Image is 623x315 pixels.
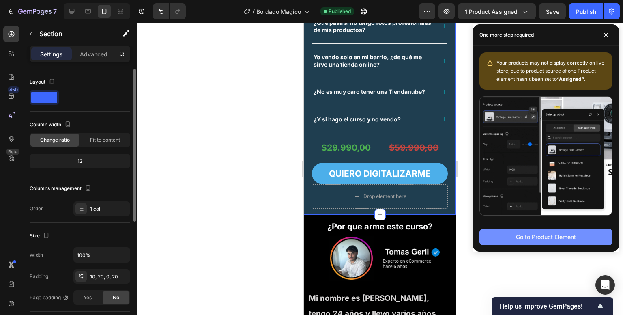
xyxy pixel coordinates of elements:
[80,50,107,58] p: Advanced
[8,140,144,162] button: <p><strong>QUIERO DIGITALIZARME</strong></p>
[30,205,43,212] div: Order
[496,60,604,82] span: Your products may not display correctly on live store, due to product source of one Product eleme...
[595,275,615,295] div: Open Intercom Messenger
[30,77,57,88] div: Layout
[2,198,150,210] h2: Rich Text Editor. Editing area: main
[516,233,576,241] div: Go to Product Element
[60,170,103,177] div: Drop element here
[30,273,48,280] div: Padding
[84,294,92,301] span: Yes
[576,7,596,16] div: Publish
[329,8,351,15] span: Published
[479,31,534,39] p: One more step required
[10,65,121,72] strong: ¿No es muy caro tener una Tiendanube?
[500,301,605,311] button: Show survey - Help us improve GemPages!
[30,231,51,242] div: Size
[10,31,118,45] strong: Yo vendo solo en mi barrio, ¿de qué me sirve una tienda online?
[90,136,120,144] span: Fit to content
[53,6,57,16] p: 7
[113,294,119,301] span: No
[539,3,566,19] button: Save
[30,183,93,194] div: Columns management
[153,3,186,19] div: Undo/Redo
[458,3,536,19] button: 1 product assigned
[90,205,128,213] div: 1 col
[557,76,584,82] b: “Assigned”
[3,198,149,209] p: ⁠⁠⁠⁠⁠⁠⁠
[3,3,60,19] button: 7
[30,251,43,259] div: Width
[304,23,456,315] iframe: Design area
[465,7,518,16] span: 1 product assigned
[8,86,19,93] div: 450
[30,119,73,130] div: Column width
[500,302,595,310] span: Help us improve GemPages!
[40,50,63,58] p: Settings
[6,149,19,155] div: Beta
[74,248,130,262] input: Auto
[90,273,128,280] div: 10, 20, 0, 20
[10,93,97,100] strong: ¿Y si hago el curso y no vendo?
[31,155,129,167] div: 12
[256,7,301,16] span: Bordado Magico
[546,8,559,15] span: Save
[253,7,255,16] span: /
[5,271,142,312] span: Mi nombre es [PERSON_NAME], tengo 24 años y llevo varios años metido en el mundo del eCommerce.
[569,3,603,19] button: Publish
[30,294,69,301] div: Page padding
[40,136,70,144] span: Change ratio
[76,117,144,134] div: $59.990,00
[24,199,129,209] span: ¿Por que arme este curso?
[39,29,106,39] p: Section
[25,146,127,156] strong: QUIERO DIGITALIZARME
[8,117,76,134] div: $29.990,00
[479,229,612,245] button: Go to Product Element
